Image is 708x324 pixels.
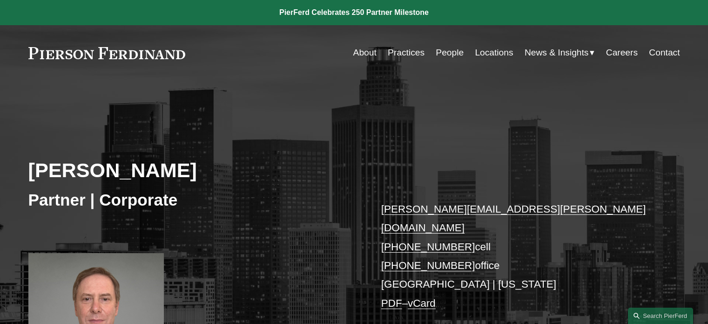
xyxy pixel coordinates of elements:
[525,45,589,61] span: News & Insights
[628,308,693,324] a: Search this site
[381,241,475,253] a: [PHONE_NUMBER]
[388,44,425,62] a: Practices
[28,158,354,182] h2: [PERSON_NAME]
[475,44,513,62] a: Locations
[649,44,680,62] a: Contact
[381,203,646,234] a: [PERSON_NAME][EMAIL_ADDRESS][PERSON_NAME][DOMAIN_NAME]
[381,200,653,313] p: cell office [GEOGRAPHIC_DATA] | [US_STATE] –
[408,297,436,309] a: vCard
[525,44,595,62] a: folder dropdown
[436,44,464,62] a: People
[606,44,638,62] a: Careers
[381,297,402,309] a: PDF
[381,260,475,271] a: [PHONE_NUMBER]
[353,44,377,62] a: About
[28,190,354,210] h3: Partner | Corporate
